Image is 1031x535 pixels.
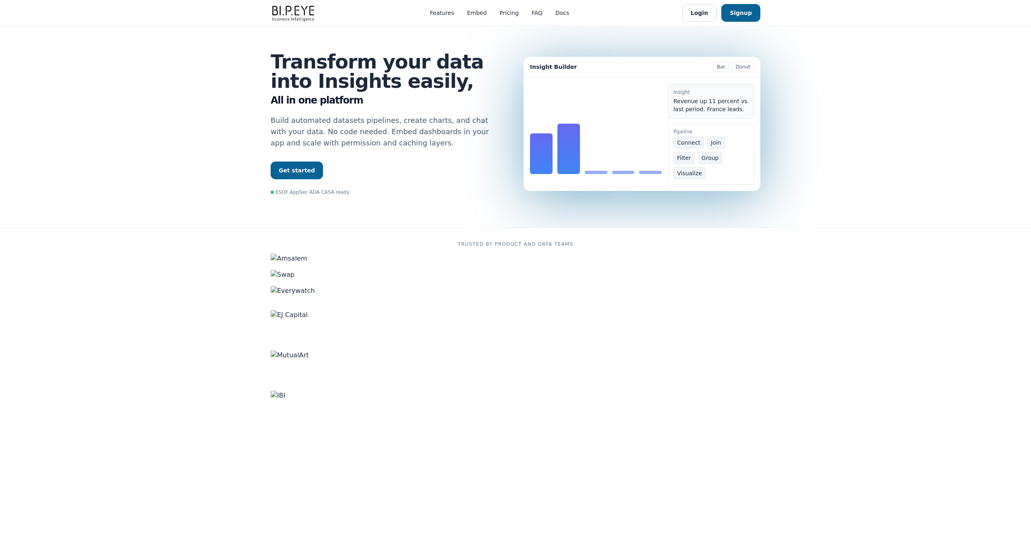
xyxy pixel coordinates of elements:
a: Pricing [500,9,519,17]
a: Get started [271,162,323,179]
div: ESOF AppSec ADA CASA ready [271,189,350,195]
a: FAQ [532,9,542,17]
span: Connect [673,137,704,149]
div: Insight Builder [530,63,577,71]
h1: Transform your data into Insights easily, [271,52,507,107]
span: Group [698,152,723,164]
button: Donut [732,62,754,72]
button: Bar [713,62,729,72]
div: Insight [673,89,749,95]
img: MutualArt [271,350,760,391]
img: Amsalem [271,254,760,270]
a: Features [430,9,454,17]
img: EJ Capital [271,310,760,350]
span: All in one platform [271,94,507,107]
a: Signup [721,4,760,22]
span: Filter [673,152,695,164]
p: Build automated datasets pipelines, create charts, and chat with your data. No code needed. Embed... [271,115,503,149]
a: Login [682,4,716,22]
img: Swap [271,270,760,286]
div: Revenue up 11 percent vs last period. France leads. [673,97,749,113]
div: Pipeline [673,129,749,135]
span: Join [707,137,725,149]
img: bipeye-logo [271,4,317,22]
img: Everywatch [271,286,760,310]
a: Docs [555,9,569,17]
span: Visualize [673,167,706,179]
p: Trusted by product and data teams [271,241,760,247]
div: Bar chart [530,84,662,174]
a: Embed [467,9,487,17]
img: IBI [271,391,760,423]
